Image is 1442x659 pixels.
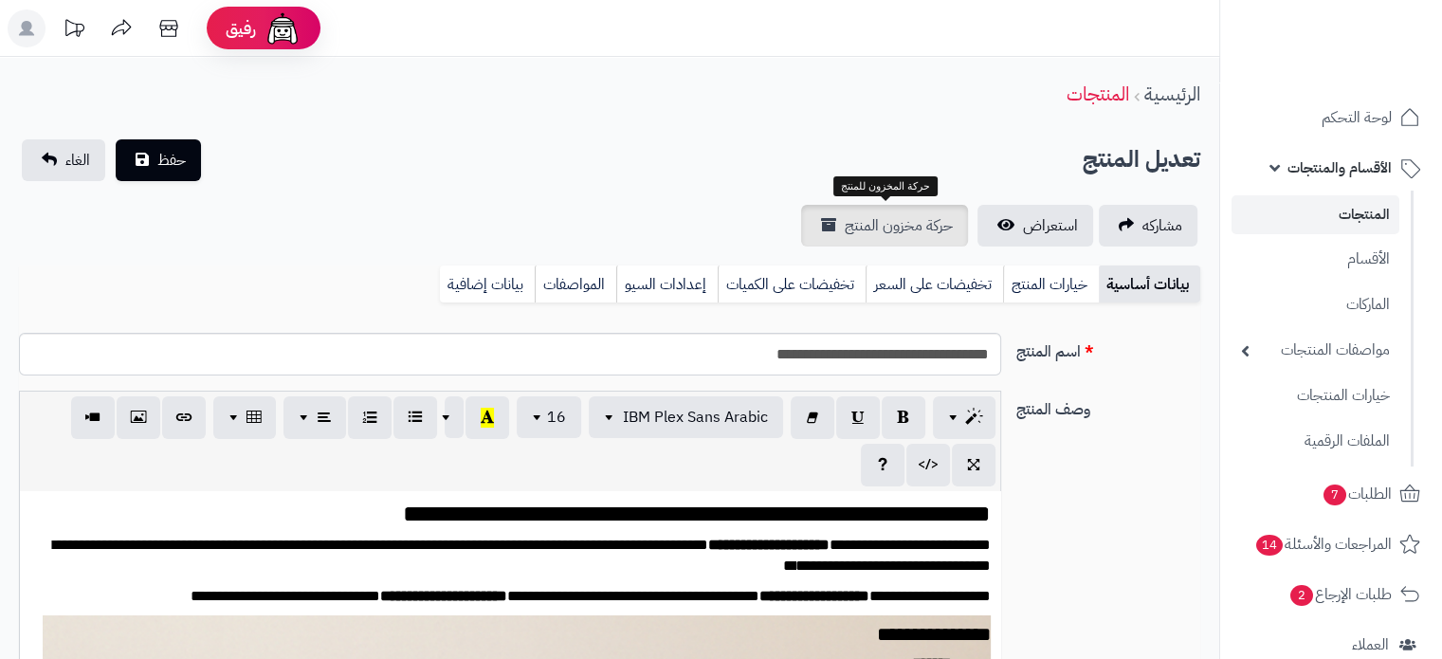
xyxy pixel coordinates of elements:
button: 16 [517,396,581,438]
span: 16 [547,406,566,429]
a: بيانات أساسية [1099,265,1200,303]
span: طلبات الإرجاع [1288,581,1392,608]
span: حركة مخزون المنتج [845,214,953,237]
label: اسم المنتج [1009,333,1208,363]
button: IBM Plex Sans Arabic [589,396,783,438]
a: مشاركه [1099,205,1197,247]
span: المراجعات والأسئلة [1254,531,1392,558]
span: استعراض [1023,214,1078,237]
button: حفظ [116,139,201,181]
a: طلبات الإرجاع2 [1232,572,1431,617]
a: حركة مخزون المنتج [801,205,968,247]
div: حركة المخزون للمنتج [833,176,938,197]
a: الرئيسية [1144,80,1200,108]
span: لوحة التحكم [1322,104,1392,131]
img: logo-2.png [1313,50,1424,90]
h2: تعديل المنتج [1083,140,1200,179]
img: ai-face.png [264,9,301,47]
span: 2 [1290,585,1313,606]
span: الطلبات [1322,481,1392,507]
a: المواصفات [535,265,616,303]
label: وصف المنتج [1009,391,1208,421]
a: خيارات المنتجات [1232,375,1399,416]
a: تحديثات المنصة [50,9,98,52]
a: استعراض [977,205,1093,247]
a: الطلبات7 [1232,471,1431,517]
span: 14 [1256,535,1283,556]
span: IBM Plex Sans Arabic [623,406,768,429]
a: بيانات إضافية [440,265,535,303]
span: مشاركه [1142,214,1182,237]
a: المنتجات [1067,80,1129,108]
a: الأقسام [1232,239,1399,280]
a: خيارات المنتج [1003,265,1099,303]
a: لوحة التحكم [1232,95,1431,140]
span: الغاء [65,149,90,172]
a: تخفيضات على الكميات [718,265,866,303]
a: تخفيضات على السعر [866,265,1003,303]
a: مواصفات المنتجات [1232,330,1399,371]
span: العملاء [1352,632,1389,658]
span: رفيق [226,17,256,40]
a: الملفات الرقمية [1232,421,1399,462]
span: الأقسام والمنتجات [1287,155,1392,181]
a: المراجعات والأسئلة14 [1232,522,1431,567]
a: الغاء [22,139,105,181]
a: الماركات [1232,284,1399,325]
span: حفظ [157,149,186,172]
a: المنتجات [1232,195,1399,234]
span: 7 [1323,485,1346,505]
a: إعدادات السيو [616,265,718,303]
